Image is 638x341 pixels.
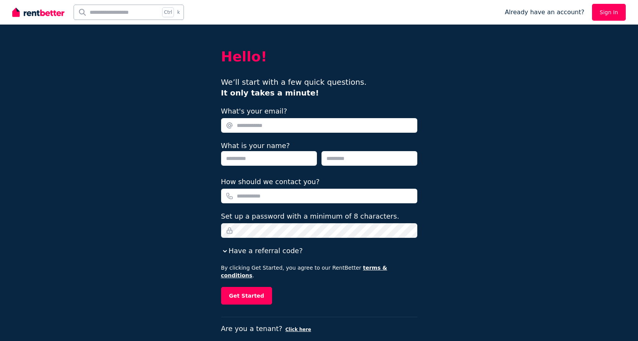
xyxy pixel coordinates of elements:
button: Have a referral code? [221,245,303,256]
p: Are you a tenant? [221,323,417,334]
span: k [177,9,180,15]
label: How should we contact you? [221,176,320,187]
span: We’ll start with a few quick questions. [221,77,367,97]
label: What is your name? [221,142,290,150]
b: It only takes a minute! [221,88,319,97]
p: By clicking Get Started, you agree to our RentBetter . [221,264,417,279]
span: Already have an account? [505,8,584,17]
span: Ctrl [162,7,174,17]
label: Set up a password with a minimum of 8 characters. [221,211,399,222]
button: Get Started [221,287,272,305]
h2: Hello! [221,49,417,64]
a: Sign In [592,4,626,21]
label: What's your email? [221,106,287,117]
img: RentBetter [12,7,64,18]
button: Click here [285,326,311,333]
